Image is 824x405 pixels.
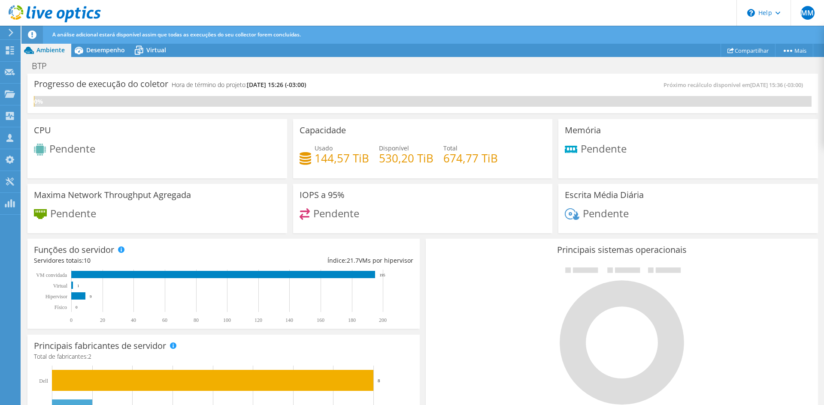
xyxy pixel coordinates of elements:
[347,256,359,264] span: 21.7
[36,272,67,278] text: VM convidada
[583,206,629,220] span: Pendente
[300,126,346,135] h3: Capacidade
[223,317,231,323] text: 100
[801,6,815,20] span: MM
[379,273,385,277] text: 195
[34,190,191,200] h3: Maxima Network Throughput Agregada
[315,153,369,163] h4: 144,57 TiB
[721,44,776,57] a: Compartilhar
[86,46,125,54] span: Desempenho
[565,126,601,135] h3: Memória
[162,317,167,323] text: 60
[50,206,96,220] span: Pendente
[317,317,324,323] text: 160
[36,46,65,54] span: Ambiente
[53,283,68,289] text: Virtual
[194,317,199,323] text: 80
[131,317,136,323] text: 40
[775,44,813,57] a: Mais
[146,46,166,54] span: Virtual
[315,144,333,152] span: Usado
[34,126,51,135] h3: CPU
[300,190,345,200] h3: IOPS a 95%
[443,144,457,152] span: Total
[285,317,293,323] text: 140
[254,317,262,323] text: 120
[565,190,644,200] h3: Escrita Média Diária
[34,256,224,265] div: Servidores totais:
[663,81,807,89] span: Próximo recálculo disponível em
[84,256,91,264] span: 10
[45,294,67,300] text: Hipervisor
[76,305,78,309] text: 0
[49,141,95,156] span: Pendente
[100,317,105,323] text: 20
[77,284,79,288] text: 1
[247,81,306,89] span: [DATE] 15:26 (-03:00)
[379,153,433,163] h4: 530,20 TiB
[313,206,359,220] span: Pendente
[39,378,48,384] text: Dell
[88,352,91,360] span: 2
[34,352,413,361] h4: Total de fabricantes:
[581,141,627,155] span: Pendente
[34,341,166,351] h3: Principais fabricantes de servidor
[379,144,409,152] span: Disponível
[750,81,803,89] span: [DATE] 15:36 (-03:00)
[348,317,356,323] text: 180
[70,317,73,323] text: 0
[432,245,812,255] h3: Principais sistemas operacionais
[747,9,755,17] svg: \n
[55,304,67,310] tspan: Físico
[34,245,114,255] h3: Funções do servidor
[378,378,380,383] text: 8
[224,256,413,265] div: Índice: VMs por hipervisor
[52,31,301,38] span: A análise adicional estará disponível assim que todas as execuções do seu collector forem concluí...
[172,80,306,90] h4: Hora de término do projeto:
[379,317,387,323] text: 200
[443,153,498,163] h4: 674,77 TiB
[28,61,60,71] h1: BTP
[90,294,92,299] text: 9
